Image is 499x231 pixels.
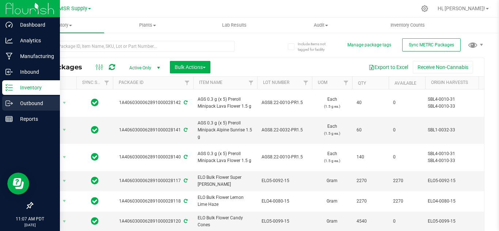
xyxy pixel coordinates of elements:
[357,99,384,106] span: 40
[364,18,451,33] a: Inventory Counts
[13,83,57,92] p: Inventory
[316,96,348,110] span: Each
[413,61,473,73] button: Receive Non-Cannabis
[316,177,348,184] span: Gram
[316,150,348,164] span: Each
[5,100,13,107] inline-svg: Outbound
[428,198,496,205] div: ELO4-0080-15
[3,222,57,228] p: [DATE]
[316,198,348,205] span: Gram
[278,22,364,28] span: Audit
[13,52,57,61] p: Manufacturing
[402,38,461,51] button: Sync METRC Packages
[198,215,253,228] span: ELO Bulk Flower Candy Cones
[428,127,496,134] div: SBL1-0032-33
[175,64,206,70] span: Bulk Actions
[393,218,421,225] span: 0
[13,36,57,45] p: Analytics
[357,198,384,205] span: 2270
[262,99,308,106] span: AGS8.22-0010-PR1.5
[183,178,187,183] span: Sync from Compliance System
[358,81,366,86] a: Qty
[300,77,312,89] a: Filter
[298,41,334,52] span: Include items not tagged for facility
[32,41,235,52] input: Search Package ID, Item Name, SKU, Lot or Part Number...
[119,80,144,85] a: Package ID
[3,216,57,222] p: 11:07 AM PDT
[428,157,496,164] div: SBL4-0010-33
[5,53,13,60] inline-svg: Manufacturing
[5,37,13,44] inline-svg: Analytics
[183,219,187,224] span: Sync from Compliance System
[101,77,113,89] a: Filter
[393,198,421,205] span: 2270
[112,154,194,161] div: 1A4060300062891000028140
[18,22,104,28] span: Inventory
[91,125,99,135] span: In Sync
[38,63,89,71] span: All Packages
[183,199,187,204] span: Sync from Compliance System
[60,152,69,162] span: select
[357,127,384,134] span: 60
[104,18,191,33] a: Plants
[91,176,99,186] span: In Sync
[278,18,364,33] a: Audit
[7,173,29,195] iframe: Resource center
[91,152,99,162] span: In Sync
[318,80,327,85] a: UOM
[60,98,69,108] span: select
[428,96,496,103] div: SBL4-0010-31
[13,20,57,29] p: Dashboard
[13,68,57,76] p: Inbound
[357,154,384,161] span: 140
[393,154,421,161] span: 0
[428,218,496,225] div: ELO5-0099-15
[262,177,308,184] span: ELO5-0092-15
[357,218,384,225] span: 4540
[60,216,69,227] span: select
[262,218,308,225] span: ELO5-0099-15
[60,125,69,135] span: select
[60,196,69,206] span: select
[5,84,13,91] inline-svg: Inventory
[112,198,194,205] div: 1A4060300062891000028118
[438,5,485,11] span: Hi, [PERSON_NAME]!
[13,99,57,108] p: Outbound
[393,177,421,184] span: 2270
[262,127,308,134] span: AGS8.22-0032-PR1.5
[364,61,413,73] button: Export to Excel
[395,81,416,86] a: Available
[198,150,253,164] span: AGS 0.3 g (x 5) Preroll Minipack Lava Flower 1.5 g
[5,68,13,76] inline-svg: Inbound
[428,177,496,184] div: ELO5-0092-15
[428,150,496,157] div: SBL4-0010-31
[262,154,308,161] span: AGS8.22-0010-PR1.5
[340,77,352,89] a: Filter
[245,77,257,89] a: Filter
[316,103,348,110] p: (1.5 g ea.)
[316,123,348,137] span: Each
[170,61,210,73] button: Bulk Actions
[198,120,253,141] span: AGS 0.3 g (x 5) Preroll Minipack Alpine Sunrise 1.5 g
[198,96,253,110] span: AGS 0.3 g (x 5) Preroll Minipack Lava Flower 1.5 g
[262,198,308,205] span: ELO4-0080-15
[393,99,421,106] span: 0
[357,177,384,184] span: 2270
[420,5,429,12] div: Manage settings
[112,218,194,225] div: 1A4060300062891000028120
[91,216,99,226] span: In Sync
[316,218,348,225] span: Gram
[409,42,454,47] span: Sync METRC Packages
[263,80,289,85] a: Lot Number
[198,194,253,208] span: ELO Bulk Flower Lemon Lime Haze
[191,18,277,33] a: Lab Results
[13,115,57,123] p: Reports
[212,22,256,28] span: Lab Results
[316,130,348,137] p: (1.5 g ea.)
[199,80,222,85] a: Item Name
[428,103,496,110] div: SBL4-0010-33
[5,21,13,28] inline-svg: Dashboard
[181,77,193,89] a: Filter
[183,154,187,159] span: Sync from Compliance System
[431,80,468,85] a: Origin Harvests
